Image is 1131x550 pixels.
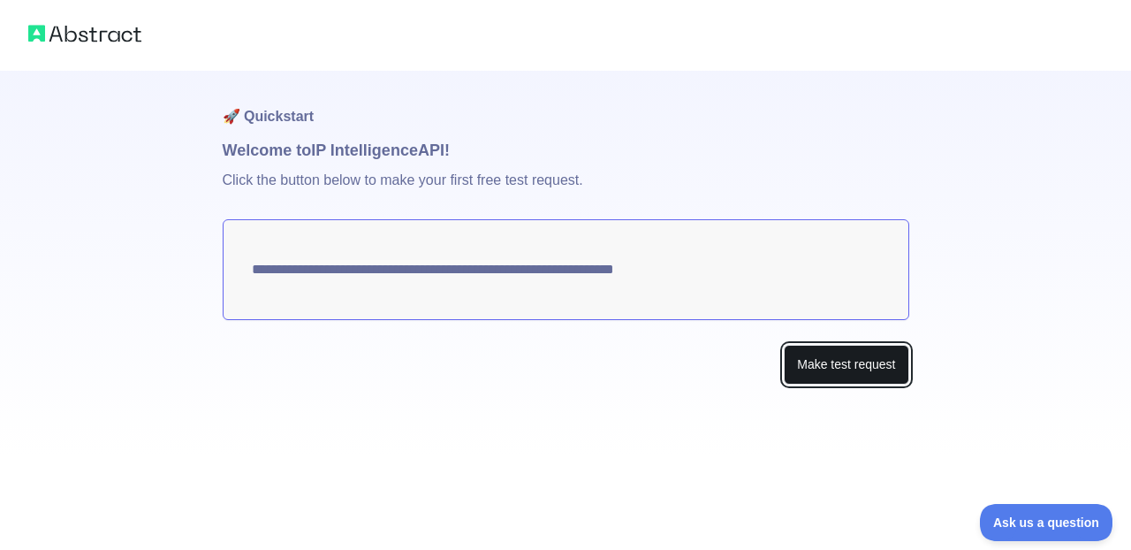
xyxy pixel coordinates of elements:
[223,163,909,219] p: Click the button below to make your first free test request.
[784,345,908,385] button: Make test request
[223,138,909,163] h1: Welcome to IP Intelligence API!
[28,21,141,46] img: Abstract logo
[980,504,1113,541] iframe: Toggle Customer Support
[223,71,909,138] h1: 🚀 Quickstart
